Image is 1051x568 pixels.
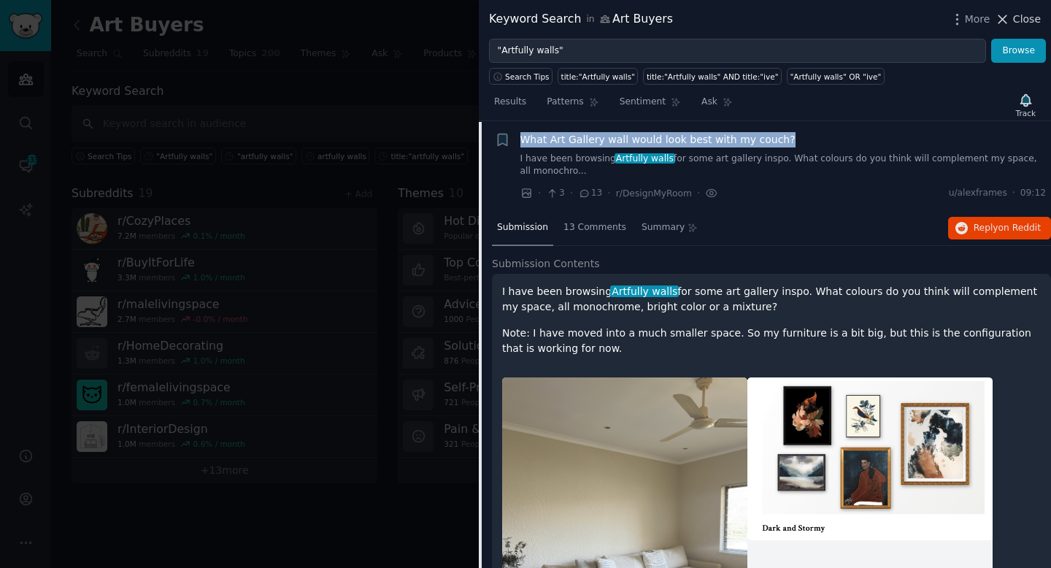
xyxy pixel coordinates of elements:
[489,10,673,28] div: Keyword Search Art Buyers
[696,91,738,120] a: Ask
[747,377,993,540] img: What Art Gallery wall would look best with my couch?
[615,153,674,164] span: Artfully walls
[998,223,1041,233] span: on Reddit
[520,132,796,147] a: What Art Gallery wall would look best with my couch?
[615,91,686,120] a: Sentiment
[547,96,583,109] span: Patterns
[489,91,531,120] a: Results
[1020,187,1046,200] span: 09:12
[494,96,526,109] span: Results
[607,185,610,201] span: ·
[616,188,692,199] span: r/DesignMyRoom
[643,68,782,85] a: title:"Artfully walls" AND title:"ive"
[502,284,1041,315] p: I have been browsing for some art gallery inspo. What colours do you think will complement my spa...
[1011,90,1041,120] button: Track
[610,285,679,297] span: Artfully walls
[948,217,1051,240] button: Replyon Reddit
[492,256,600,272] span: Submission Contents
[505,72,550,82] span: Search Tips
[538,185,541,201] span: ·
[790,72,882,82] div: "Artfully walls" OR "ive"
[586,13,594,26] span: in
[497,221,548,234] span: Submission
[787,68,885,85] a: "Artfully walls" OR "ive"
[974,222,1041,235] span: Reply
[1013,12,1041,27] span: Close
[546,187,564,200] span: 3
[520,153,1047,178] a: I have been browsingArtfully wallsfor some art gallery inspo. What colours do you think will comp...
[502,326,1041,356] p: Note: I have moved into a much smaller space. So my furniture is a bit big, but this is the confi...
[949,187,1007,200] span: u/alexframes
[991,39,1046,64] button: Browse
[995,12,1041,27] button: Close
[578,187,602,200] span: 13
[542,91,604,120] a: Patterns
[489,39,986,64] input: Try a keyword related to your business
[965,12,990,27] span: More
[563,221,626,234] span: 13 Comments
[570,185,573,201] span: ·
[1012,187,1015,200] span: ·
[558,68,638,85] a: title:"Artfully walls"
[950,12,990,27] button: More
[701,96,717,109] span: Ask
[561,72,635,82] div: title:"Artfully walls"
[620,96,666,109] span: Sentiment
[642,221,685,234] span: Summary
[489,68,553,85] button: Search Tips
[647,72,779,82] div: title:"Artfully walls" AND title:"ive"
[1016,108,1036,118] div: Track
[697,185,700,201] span: ·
